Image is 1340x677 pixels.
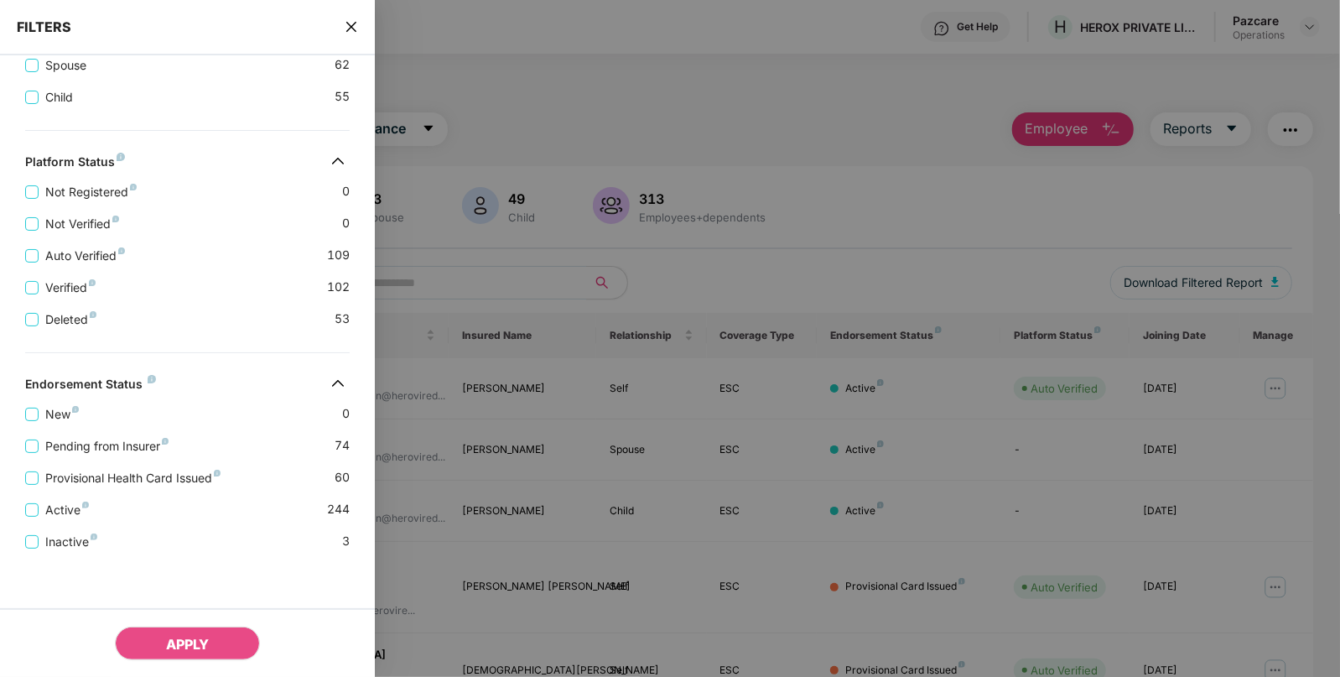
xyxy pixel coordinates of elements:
[89,279,96,286] img: svg+xml;base64,PHN2ZyB4bWxucz0iaHR0cDovL3d3dy53My5vcmcvMjAwMC9zdmciIHdpZHRoPSI4IiBoZWlnaHQ9IjgiIH...
[72,406,79,413] img: svg+xml;base64,PHN2ZyB4bWxucz0iaHR0cDovL3d3dy53My5vcmcvMjAwMC9zdmciIHdpZHRoPSI4IiBoZWlnaHQ9IjgiIH...
[327,278,350,297] span: 102
[342,532,350,551] span: 3
[166,636,209,653] span: APPLY
[335,468,350,487] span: 60
[39,501,96,519] span: Active
[39,88,80,107] span: Child
[327,500,350,519] span: 244
[342,214,350,233] span: 0
[39,215,126,233] span: Not Verified
[214,470,221,477] img: svg+xml;base64,PHN2ZyB4bWxucz0iaHR0cDovL3d3dy53My5vcmcvMjAwMC9zdmciIHdpZHRoPSI4IiBoZWlnaHQ9IjgiIH...
[39,533,104,551] span: Inactive
[335,55,350,75] span: 62
[91,534,97,540] img: svg+xml;base64,PHN2ZyB4bWxucz0iaHR0cDovL3d3dy53My5vcmcvMjAwMC9zdmciIHdpZHRoPSI4IiBoZWlnaHQ9IjgiIH...
[90,311,96,318] img: svg+xml;base64,PHN2ZyB4bWxucz0iaHR0cDovL3d3dy53My5vcmcvMjAwMC9zdmciIHdpZHRoPSI4IiBoZWlnaHQ9IjgiIH...
[25,377,156,397] div: Endorsement Status
[112,216,119,222] img: svg+xml;base64,PHN2ZyB4bWxucz0iaHR0cDovL3d3dy53My5vcmcvMjAwMC9zdmciIHdpZHRoPSI4IiBoZWlnaHQ9IjgiIH...
[115,627,260,660] button: APPLY
[39,279,102,297] span: Verified
[327,246,350,265] span: 109
[117,153,125,161] img: svg+xml;base64,PHN2ZyB4bWxucz0iaHR0cDovL3d3dy53My5vcmcvMjAwMC9zdmciIHdpZHRoPSI4IiBoZWlnaHQ9IjgiIH...
[39,469,227,487] span: Provisional Health Card Issued
[335,87,350,107] span: 55
[345,18,358,35] span: close
[39,437,175,456] span: Pending from Insurer
[39,247,132,265] span: Auto Verified
[342,404,350,424] span: 0
[82,502,89,508] img: svg+xml;base64,PHN2ZyB4bWxucz0iaHR0cDovL3d3dy53My5vcmcvMjAwMC9zdmciIHdpZHRoPSI4IiBoZWlnaHQ9IjgiIH...
[17,18,71,35] span: FILTERS
[162,438,169,445] img: svg+xml;base64,PHN2ZyB4bWxucz0iaHR0cDovL3d3dy53My5vcmcvMjAwMC9zdmciIHdpZHRoPSI4IiBoZWlnaHQ9IjgiIH...
[39,56,93,75] span: Spouse
[25,154,125,174] div: Platform Status
[130,184,137,190] img: svg+xml;base64,PHN2ZyB4bWxucz0iaHR0cDovL3d3dy53My5vcmcvMjAwMC9zdmciIHdpZHRoPSI4IiBoZWlnaHQ9IjgiIH...
[335,436,350,456] span: 74
[342,182,350,201] span: 0
[335,310,350,329] span: 53
[39,310,103,329] span: Deleted
[39,183,143,201] span: Not Registered
[118,247,125,254] img: svg+xml;base64,PHN2ZyB4bWxucz0iaHR0cDovL3d3dy53My5vcmcvMjAwMC9zdmciIHdpZHRoPSI4IiBoZWlnaHQ9IjgiIH...
[39,405,86,424] span: New
[325,370,351,397] img: svg+xml;base64,PHN2ZyB4bWxucz0iaHR0cDovL3d3dy53My5vcmcvMjAwMC9zdmciIHdpZHRoPSIzMiIgaGVpZ2h0PSIzMi...
[148,375,156,383] img: svg+xml;base64,PHN2ZyB4bWxucz0iaHR0cDovL3d3dy53My5vcmcvMjAwMC9zdmciIHdpZHRoPSI4IiBoZWlnaHQ9IjgiIH...
[325,148,351,174] img: svg+xml;base64,PHN2ZyB4bWxucz0iaHR0cDovL3d3dy53My5vcmcvMjAwMC9zdmciIHdpZHRoPSIzMiIgaGVpZ2h0PSIzMi...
